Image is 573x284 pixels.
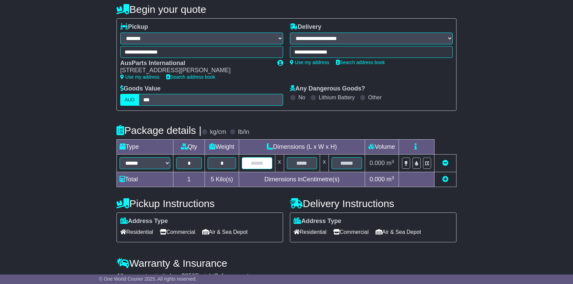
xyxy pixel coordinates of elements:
a: Search address book [336,60,385,65]
h4: Delivery Instructions [290,198,457,209]
label: No [298,94,305,101]
label: Address Type [294,218,341,225]
label: lb/in [238,128,249,136]
span: Air & Sea Depot [202,227,248,237]
a: Use my address [120,74,160,80]
span: 5 [211,176,214,183]
td: Kilo(s) [205,172,239,187]
td: Weight [205,140,239,155]
a: Use my address [290,60,329,65]
h4: Pickup Instructions [116,198,283,209]
span: Commercial [160,227,195,237]
td: Type [117,140,173,155]
label: Other [368,94,382,101]
sup: 3 [391,175,394,180]
td: Dimensions in Centimetre(s) [239,172,365,187]
a: Add new item [442,176,448,183]
span: 0.000 [369,160,385,166]
span: Commercial [333,227,368,237]
div: AusParts International [120,60,271,67]
td: 1 [173,172,205,187]
td: Total [117,172,173,187]
span: Residential [294,227,326,237]
label: kg/cm [210,128,226,136]
span: m [386,176,394,183]
span: 250 [185,272,195,279]
a: Search address book [166,74,215,80]
h4: Package details | [116,125,201,136]
span: m [386,160,394,166]
span: Residential [120,227,153,237]
h4: Begin your quote [116,4,457,15]
h4: Warranty & Insurance [116,258,457,269]
label: Any Dangerous Goods? [290,85,365,93]
span: 0.000 [369,176,385,183]
label: Goods Value [120,85,161,93]
a: Remove this item [442,160,448,166]
td: Dimensions (L x W x H) [239,140,365,155]
label: Lithium Battery [319,94,355,101]
td: Volume [365,140,399,155]
span: © One World Courier 2025. All rights reserved. [99,276,197,282]
span: Air & Sea Depot [376,227,421,237]
label: AUD [120,94,139,106]
label: Address Type [120,218,168,225]
td: x [275,155,284,172]
sup: 3 [391,159,394,164]
label: Pickup [120,23,148,31]
div: All our quotes include a $ FreightSafe warranty. [116,272,457,280]
label: Delivery [290,23,321,31]
div: [STREET_ADDRESS][PERSON_NAME] [120,67,271,74]
td: x [320,155,329,172]
td: Qty [173,140,205,155]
